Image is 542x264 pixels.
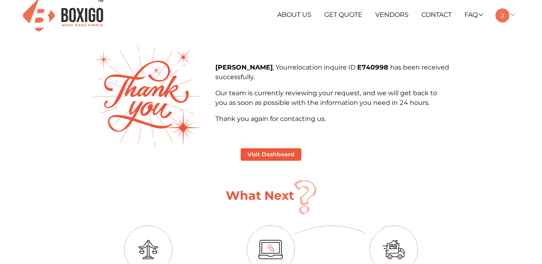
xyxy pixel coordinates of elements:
[290,63,324,71] span: relocation
[464,11,483,18] a: FAQ
[375,11,409,18] a: Vendors
[277,11,311,18] a: About Us
[294,180,317,215] img: question
[215,88,449,108] p: Our team is currently reviewing your request, and we will get back to you as soon as possible wit...
[226,188,294,203] h1: What Next
[295,225,367,235] img: down
[215,114,449,124] p: Thank you again for contacting us.
[357,63,390,71] b: E740998
[421,11,452,18] a: Contact
[139,240,158,259] img: education
[258,240,283,259] img: monitor
[215,63,449,82] p: , Your inquire ID has been received successfully.
[382,240,405,259] img: move
[324,11,362,18] a: Get Quote
[241,148,301,161] button: Visit Dashboard
[94,46,202,146] img: thank-you
[215,63,273,71] b: [PERSON_NAME]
